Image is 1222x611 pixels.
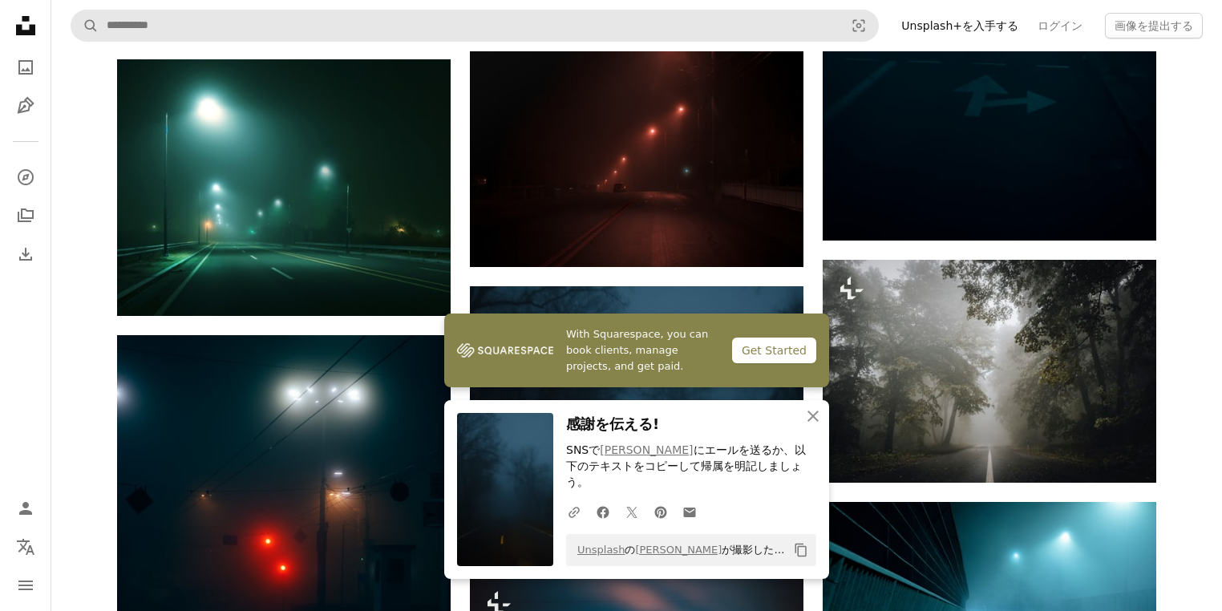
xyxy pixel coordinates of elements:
[577,544,625,556] a: Unsplash
[600,443,693,456] a: [PERSON_NAME]
[470,286,803,555] img: 夜間の道路脇の黒い裸木
[10,51,42,83] a: 写真
[10,531,42,563] button: 言語
[470,45,803,267] img: 街灯のある夜の暗い通り
[470,148,803,163] a: 街灯のある夜の暗い通り
[10,90,42,122] a: イラスト
[675,496,704,528] a: Eメールでシェアする
[732,338,816,363] div: Get Started
[840,10,878,41] button: ビジュアル検索
[566,413,816,436] h3: 感謝を伝える!
[1028,13,1092,38] a: ログイン
[635,544,722,556] a: [PERSON_NAME]
[10,569,42,601] button: メニュー
[1105,13,1203,38] button: 画像を提出する
[10,161,42,193] a: 探す
[457,338,553,362] img: file-1747939142011-51e5cc87e3c9
[117,180,451,195] a: 街灯のある夜の霧の通り
[71,10,879,42] form: サイト内でビジュアルを探す
[566,443,816,491] p: SNSで にエールを送るか、以下のテキストをコピーして帰属を明記しましょう。
[566,326,719,374] span: With Squarespace, you can book clients, manage projects, and get paid.
[10,492,42,524] a: ログイン / 登録する
[589,496,617,528] a: Facebookでシェアする
[10,238,42,270] a: ダウンロード履歴
[10,200,42,232] a: コレクション
[787,536,815,564] button: クリップボードにコピーする
[71,10,99,41] button: Unsplashで検索する
[823,364,1156,378] a: 森の真ん中にある霧の道
[646,496,675,528] a: Pinterestでシェアする
[617,496,646,528] a: Twitterでシェアする
[569,537,787,563] span: の が撮影した写真
[444,314,829,387] a: With Squarespace, you can book clients, manage projects, and get paid.Get Started
[117,536,451,551] a: 夜間に街路灯を点灯
[892,13,1028,38] a: Unsplash+を入手する
[10,10,42,45] a: ホーム — Unsplash
[823,260,1156,483] img: 森の真ん中にある霧の道
[117,59,451,316] img: 街灯のある夜の霧の通り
